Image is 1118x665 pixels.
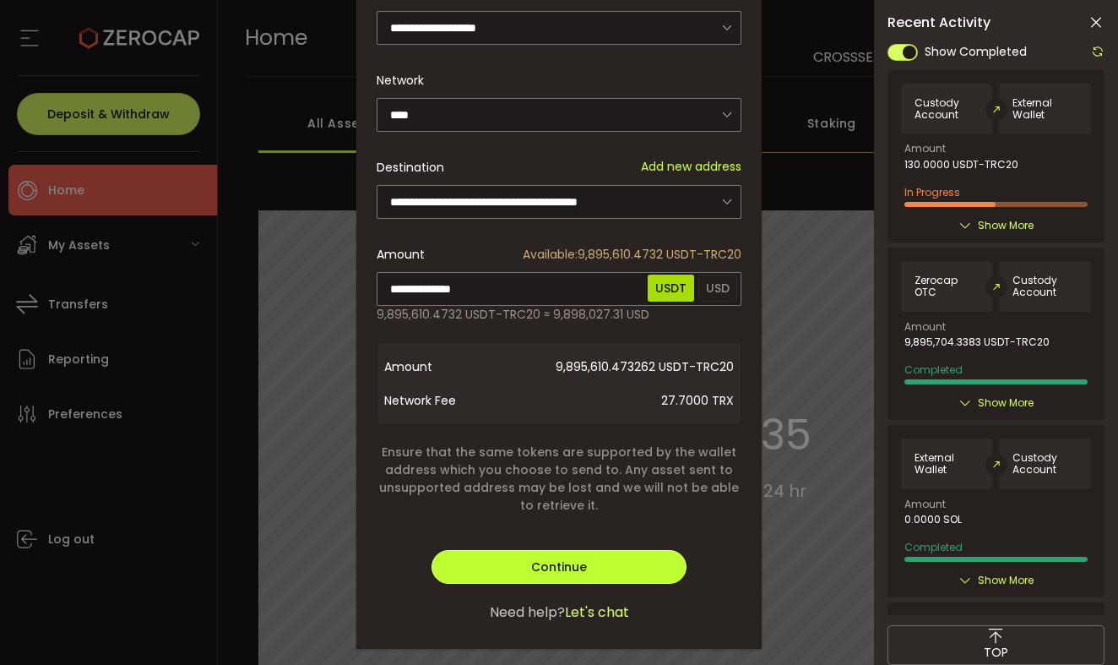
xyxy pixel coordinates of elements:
[648,275,694,302] span: USDT
[377,444,741,515] span: Ensure that the same tokens are supported by the wallet address which you choose to send to. Any ...
[523,246,741,264] span: 9,895,610.4732 USDT-TRC20
[917,482,1118,665] div: 聊天小组件
[914,452,980,476] span: External Wallet
[565,602,629,623] span: Let's chat
[904,499,946,510] span: Amount
[887,16,990,30] span: Recent Activity
[904,159,1018,171] span: 130.0000 USDT-TRC20
[384,384,519,417] span: Network Fee
[519,384,734,417] span: 27.7000 TRX
[431,550,687,584] button: Continue
[377,306,649,324] span: 9,895,610.4732 USDT-TRC20 ≈ 9,898,027.31 USD
[1012,97,1077,121] span: External Wallet
[904,185,960,199] span: In Progress
[384,350,519,384] span: Amount
[904,144,946,154] span: Amount
[1012,275,1077,298] span: Custody Account
[531,559,587,575] span: Continue
[917,482,1118,665] iframe: Chat Widget
[904,322,946,332] span: Amount
[641,158,741,176] span: Add new address
[904,514,962,526] span: 0.0000 SOL
[698,275,737,302] span: USD
[925,43,1027,61] span: Show Completed
[519,350,734,384] span: 9,895,610.473262 USDT-TRC20
[904,362,963,377] span: Completed
[377,72,434,89] label: Network
[978,395,1034,412] span: Show More
[377,246,425,264] span: Amount
[523,246,578,263] span: Available:
[978,217,1034,234] span: Show More
[377,159,444,176] span: Destination
[1012,452,1077,476] span: Custody Account
[914,97,980,121] span: Custody Account
[904,540,963,554] span: Completed
[914,275,980,298] span: Zerocap OTC
[904,336,1050,348] span: 9,895,704.3383 USDT-TRC20
[490,602,565,623] span: Need help?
